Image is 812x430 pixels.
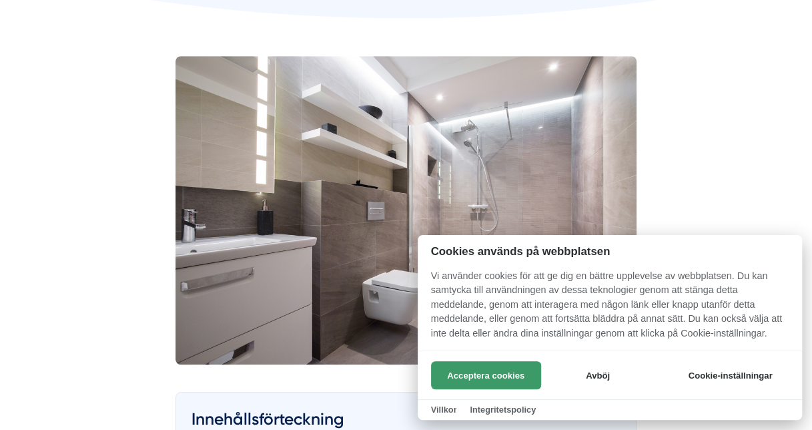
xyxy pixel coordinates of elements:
button: Acceptera cookies [431,361,541,389]
a: Villkor [431,405,457,415]
h2: Cookies används på webbplatsen [418,245,802,258]
button: Avböj [544,361,651,389]
p: Vi använder cookies för att ge dig en bättre upplevelse av webbplatsen. Du kan samtycka till anvä... [418,269,802,351]
a: Integritetspolicy [470,405,536,415]
button: Cookie-inställningar [672,361,789,389]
